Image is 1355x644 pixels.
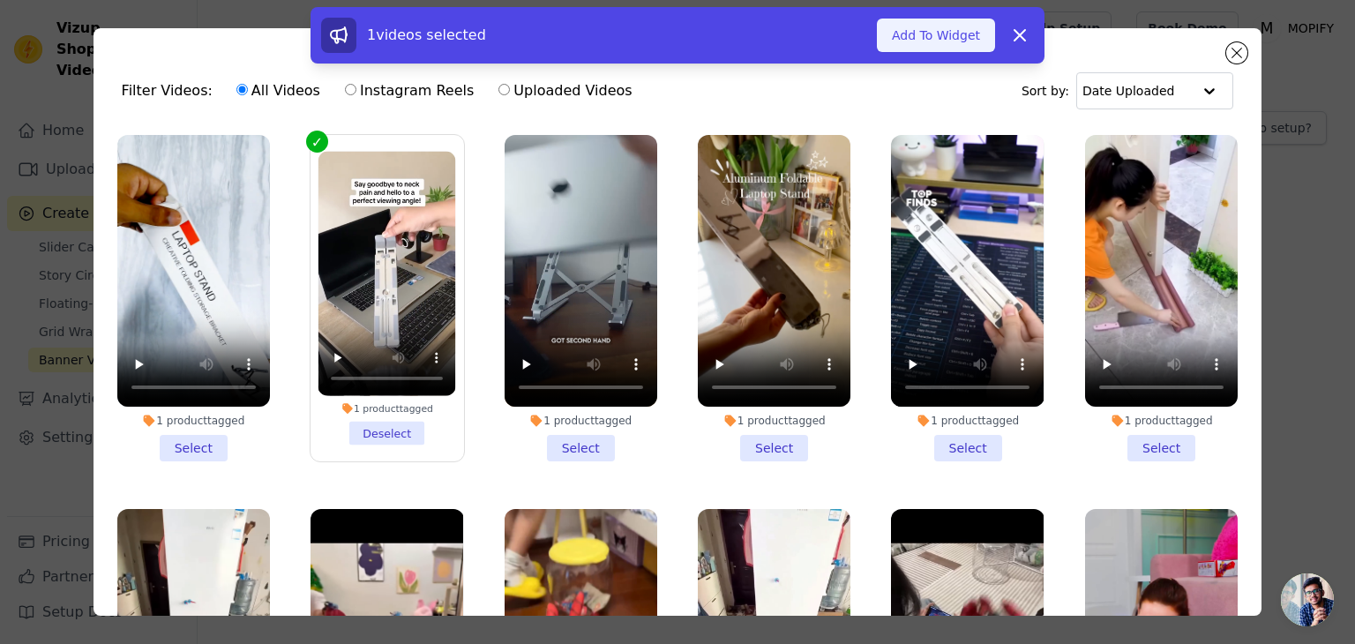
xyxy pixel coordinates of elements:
div: 1 product tagged [505,414,657,428]
div: 1 product tagged [117,414,270,428]
div: 1 product tagged [891,414,1044,428]
label: Instagram Reels [344,79,475,102]
a: Open chat [1281,573,1334,626]
button: Add To Widget [877,19,995,52]
div: 1 product tagged [1085,414,1238,428]
label: All Videos [236,79,321,102]
div: 1 product tagged [698,414,850,428]
div: Filter Videos: [122,71,642,111]
span: 1 videos selected [367,26,486,43]
div: Sort by: [1022,72,1234,109]
div: 1 product tagged [318,402,456,415]
label: Uploaded Videos [498,79,633,102]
